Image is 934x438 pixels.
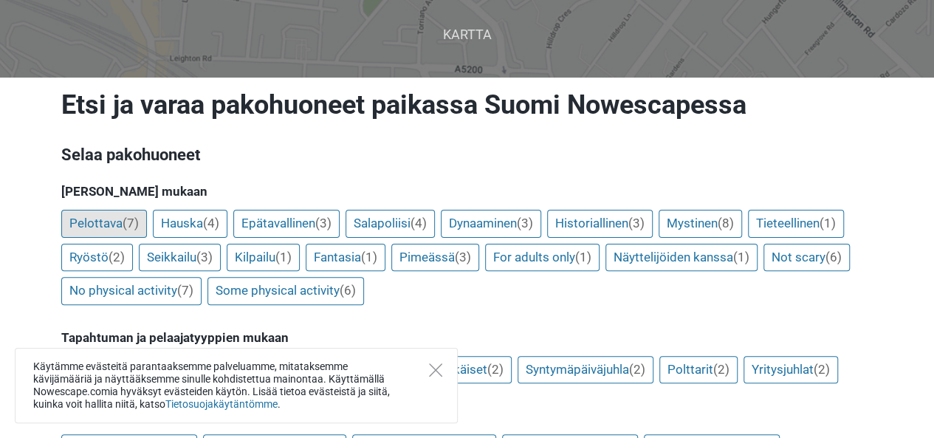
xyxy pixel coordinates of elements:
a: Yritysjuhlat(2) [744,356,838,384]
a: Tietosuojakäytäntömme [165,398,278,410]
a: Mystinen(8) [659,210,742,238]
a: Kilpailu(1) [227,244,300,272]
a: Some physical activity(6) [207,277,364,305]
span: (3) [628,216,645,230]
a: Epätavallinen(3) [233,210,340,238]
a: Syntymäpäiväjuhla(2) [518,356,653,384]
span: (3) [517,216,533,230]
h5: Pelaajien määrän mukaan [61,408,873,423]
a: Pimeässä(3) [391,244,479,272]
span: (4) [411,216,427,230]
a: For adults only(1) [485,244,600,272]
a: Historiallinen(3) [547,210,653,238]
span: (7) [123,216,139,230]
span: (2) [109,250,125,264]
span: (4) [203,216,219,230]
span: (3) [196,250,213,264]
span: (3) [315,216,332,230]
span: (1) [275,250,292,264]
div: Käytämme evästeitä parantaaksemme palveluamme, mitataksemme kävijämääriä ja näyttääksemme sinulle... [15,348,458,423]
a: Salapoliisi(4) [346,210,435,238]
span: (2) [629,362,645,377]
a: Polttarit(2) [659,356,738,384]
a: Näyttelijöiden kanssa(1) [605,244,758,272]
a: Seikkailu(3) [139,244,221,272]
span: (1) [361,250,377,264]
a: Teini-ikäiset(2) [413,356,512,384]
span: (8) [718,216,734,230]
span: (1) [575,250,591,264]
span: (3) [455,250,471,264]
a: Ryöstö(2) [61,244,133,272]
a: No physical activity(7) [61,277,202,305]
a: Fantasia(1) [306,244,385,272]
button: Close [429,363,442,377]
span: (1) [820,216,836,230]
a: Dynaaminen(3) [441,210,541,238]
h1: Etsi ja varaa pakohuoneet paikassa Suomi Nowescapessa [61,89,873,121]
a: Tieteellinen(1) [748,210,844,238]
span: (2) [487,362,504,377]
h5: [PERSON_NAME] mukaan [61,184,873,199]
span: (2) [814,362,830,377]
span: (7) [177,283,193,298]
span: (2) [713,362,729,377]
a: Hauska(4) [153,210,227,238]
span: (6) [340,283,356,298]
span: (1) [733,250,749,264]
h3: Selaa pakohuoneet [61,143,873,167]
a: Pelottava(7) [61,210,147,238]
span: (6) [825,250,842,264]
a: Not scary(6) [763,244,850,272]
h5: Tapahtuman ja pelaajatyyppien mukaan [61,330,873,345]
